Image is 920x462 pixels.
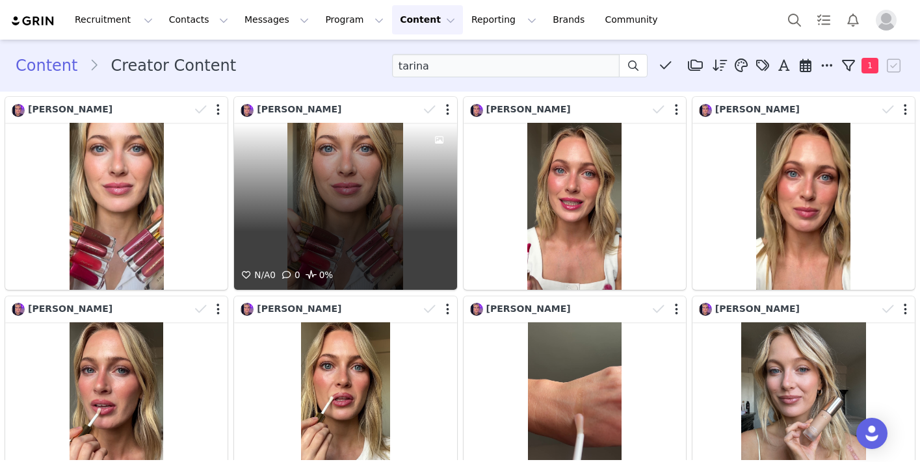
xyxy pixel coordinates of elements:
img: f38b690a-7c15-4d62-8bc7-4337fcd90dfb.jpg [699,303,712,316]
input: Search labels, captions, # and @ tags [392,54,620,77]
img: f38b690a-7c15-4d62-8bc7-4337fcd90dfb.jpg [241,303,254,316]
span: [PERSON_NAME] [715,303,800,314]
button: Recruitment [67,5,161,34]
button: Contacts [161,5,236,34]
img: f38b690a-7c15-4d62-8bc7-4337fcd90dfb.jpg [470,104,483,117]
span: 0 [239,270,276,280]
button: Content [392,5,463,34]
span: 0% [304,268,334,283]
span: [PERSON_NAME] [486,104,571,114]
span: [PERSON_NAME] [257,303,341,314]
span: 0 [279,270,300,280]
img: grin logo [10,15,56,27]
span: N/A [239,270,270,280]
button: 1 [838,56,885,75]
span: [PERSON_NAME] [486,303,571,314]
a: Content [16,54,89,77]
div: Open Intercom Messenger [856,418,887,449]
button: Messages [237,5,317,34]
img: f38b690a-7c15-4d62-8bc7-4337fcd90dfb.jpg [699,104,712,117]
img: f38b690a-7c15-4d62-8bc7-4337fcd90dfb.jpg [470,303,483,316]
img: f38b690a-7c15-4d62-8bc7-4337fcd90dfb.jpg [241,104,254,117]
button: Profile [868,10,910,31]
button: Reporting [464,5,544,34]
button: Search [780,5,809,34]
a: Brands [545,5,596,34]
img: f38b690a-7c15-4d62-8bc7-4337fcd90dfb.jpg [12,104,25,117]
span: 1 [861,58,878,73]
img: placeholder-profile.jpg [876,10,897,31]
span: [PERSON_NAME] [715,104,800,114]
button: Program [317,5,391,34]
span: [PERSON_NAME] [28,303,112,314]
button: Notifications [839,5,867,34]
a: Tasks [809,5,838,34]
a: Community [598,5,672,34]
img: f38b690a-7c15-4d62-8bc7-4337fcd90dfb.jpg [12,303,25,316]
span: [PERSON_NAME] [257,104,341,114]
span: [PERSON_NAME] [28,104,112,114]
